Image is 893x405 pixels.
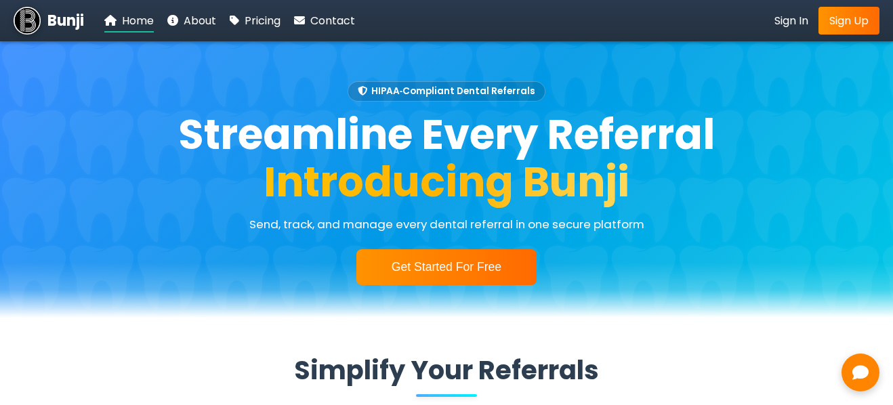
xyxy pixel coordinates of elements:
[104,12,154,29] a: Home
[774,12,808,29] a: Sign In
[818,7,879,35] a: Sign Up
[264,153,629,211] span: Introducing Bunji
[14,7,84,34] a: Bunji
[47,9,84,32] span: Bunji
[348,81,546,102] span: HIPAA‑Compliant Dental Referrals
[184,13,216,28] span: About
[774,13,808,28] span: Sign In
[294,12,355,29] a: Contact
[100,355,793,386] h2: Simplify Your Referrals
[14,7,41,34] img: Bunji Dental Referral Management
[356,249,537,285] button: Get Started For Free
[245,13,281,28] span: Pricing
[167,12,216,29] a: About
[829,13,869,28] span: Sign Up
[230,12,281,29] a: Pricing
[310,13,355,28] span: Contact
[249,215,644,233] p: Send, track, and manage every dental referral in one secure platform
[842,354,879,391] button: Open chat
[122,13,154,28] span: Home
[178,106,715,163] span: Streamline Every Referral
